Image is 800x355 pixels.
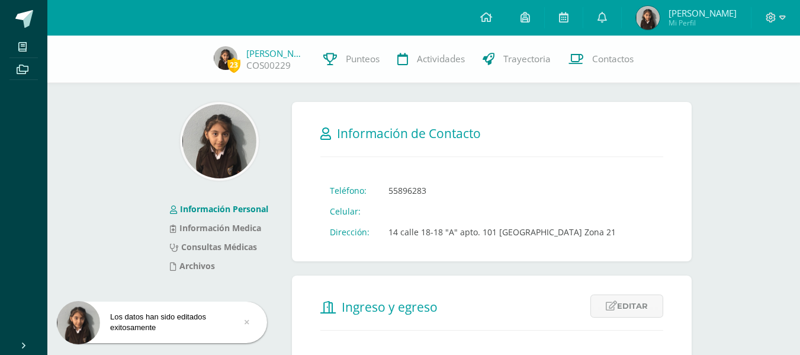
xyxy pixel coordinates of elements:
[669,18,737,28] span: Mi Perfil
[320,180,379,201] td: Teléfono:
[170,241,257,252] a: Consultas Médicas
[320,222,379,242] td: Dirección:
[560,36,642,83] a: Contactos
[669,7,737,19] span: [PERSON_NAME]
[57,312,267,333] div: Los datos han sido editados exitosamente
[636,6,660,30] img: f7ce00fe3bad6b944b4d6301e2fe44ec.png
[342,299,438,315] span: Ingreso y egreso
[182,104,256,178] img: 8fdd1d4cda1d5d66addc7fd1a4ccf8e7.png
[246,47,306,59] a: [PERSON_NAME]
[592,53,634,65] span: Contactos
[388,36,474,83] a: Actividades
[170,260,215,271] a: Archivos
[379,222,625,242] td: 14 calle 18-18 "A" apto. 101 [GEOGRAPHIC_DATA] Zona 21
[590,295,663,318] a: Editar
[379,180,625,201] td: 55896283
[417,53,465,65] span: Actividades
[337,125,481,142] span: Información de Contacto
[320,201,379,222] td: Celular:
[246,59,291,72] a: COS00229
[227,57,240,72] span: 23
[314,36,388,83] a: Punteos
[170,222,261,234] a: Información Medica
[170,203,268,215] a: Información Personal
[214,46,237,70] img: f7ce00fe3bad6b944b4d6301e2fe44ec.png
[503,53,551,65] span: Trayectoria
[346,53,380,65] span: Punteos
[474,36,560,83] a: Trayectoria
